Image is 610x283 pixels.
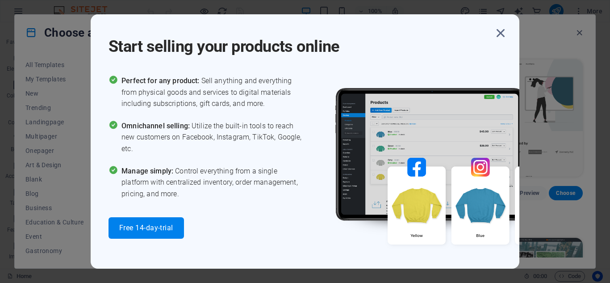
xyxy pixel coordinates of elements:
span: Utilize the built-in tools to reach new customers on Facebook, Instagram, TikTok, Google, etc. [121,120,305,155]
span: Control everything from a single platform with centralized inventory, order management, pricing, ... [121,165,305,200]
span: Manage simply: [121,167,175,175]
h1: Start selling your products online [109,25,493,57]
span: Omnichannel selling: [121,122,192,130]
span: Sell anything and everything from physical goods and services to digital materials including subs... [121,75,305,110]
img: promo_image.png [321,75,589,270]
span: Perfect for any product: [121,76,201,85]
button: Free 14-day-trial [109,217,184,239]
span: Free 14-day-trial [119,224,173,232]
